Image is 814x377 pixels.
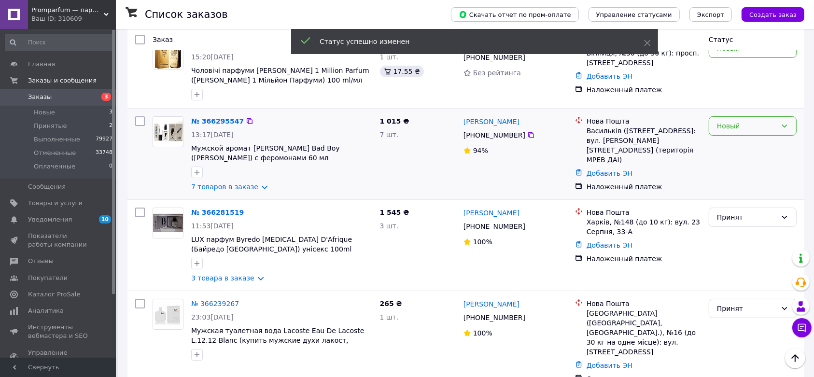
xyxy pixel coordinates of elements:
[153,36,173,43] span: Заказ
[380,117,409,125] span: 1 015 ₴
[28,290,80,299] span: Каталог ProSale
[463,117,519,126] a: [PERSON_NAME]
[191,131,234,139] span: 13:17[DATE]
[28,257,54,265] span: Отзывы
[717,121,777,131] div: Новый
[462,51,527,64] div: [PHONE_NUMBER]
[153,121,183,143] img: Фото товару
[191,236,352,253] a: LUX парфум Byredo [MEDICAL_DATA] D'Afrique (Байредо [GEOGRAPHIC_DATA]) унісекс 100ml
[191,327,365,354] a: Мужская туалетная вода Lacoste Eau De Lacoste L.12.12 Blanc (купить мужские духи лакост, лакоста-...
[153,303,183,326] img: Фото товару
[587,254,701,264] div: Наложенный платеж
[96,135,112,144] span: 79927
[587,169,632,177] a: Добавить ЭН
[28,182,66,191] span: Сообщения
[191,67,369,84] a: Чоловічі парфуми [PERSON_NAME] 1 Million Parfum ([PERSON_NAME] 1 Мільйон Парфуми) 100 ml/мл
[34,108,55,117] span: Новые
[191,144,340,162] a: Мужской аромат [PERSON_NAME] Bad Boy ([PERSON_NAME]) с феромонами 60 мл
[749,11,797,18] span: Создать заказ
[717,303,777,314] div: Принят
[109,162,112,171] span: 0
[473,238,492,246] span: 100%
[380,209,409,216] span: 1 545 ₴
[320,37,620,46] div: Статус успешно изменен
[587,299,701,308] div: Нова Пошта
[587,241,632,249] a: Добавить ЭН
[96,149,112,157] span: 33748
[191,300,239,307] a: № 366239267
[717,212,777,223] div: Принят
[153,116,183,147] a: Фото товару
[34,135,80,144] span: Выполненные
[587,48,701,68] div: Вінниця, №30 (до 30 кг): просп. [STREET_ADDRESS]
[153,214,183,232] img: Фото товару
[697,11,724,18] span: Экспорт
[459,10,571,19] span: Скачать отчет по пром-оплате
[28,323,89,340] span: Инструменты вебмастера и SEO
[462,220,527,233] div: [PHONE_NUMBER]
[34,149,76,157] span: Отмененные
[34,122,67,130] span: Принятые
[28,232,89,249] span: Показатели работы компании
[101,93,111,101] span: 3
[109,108,112,117] span: 3
[742,7,804,22] button: Создать заказ
[28,60,55,69] span: Главная
[28,76,97,85] span: Заказы и сообщения
[689,7,732,22] button: Экспорт
[587,126,701,165] div: Васильків ([STREET_ADDRESS]: вул. [PERSON_NAME][STREET_ADDRESS] (територія МРЕВ ДАІ)
[28,215,72,224] span: Уведомления
[473,147,488,154] span: 94%
[587,308,701,357] div: [GEOGRAPHIC_DATA] ([GEOGRAPHIC_DATA], [GEOGRAPHIC_DATA].), №16 (до 30 кг на одне місце): вул. [ST...
[191,313,234,321] span: 23:03[DATE]
[463,299,519,309] a: [PERSON_NAME]
[28,93,52,101] span: Заказы
[587,72,632,80] a: Добавить ЭН
[587,85,701,95] div: Наложенный платеж
[587,208,701,217] div: Нова Пошта
[153,208,183,238] a: Фото товару
[380,131,399,139] span: 7 шт.
[589,7,680,22] button: Управление статусами
[191,274,254,282] a: 3 товара в заказе
[785,348,805,368] button: Наверх
[451,7,579,22] button: Скачать отчет по пром-оплате
[153,299,183,330] a: Фото товару
[380,53,399,61] span: 1 шт.
[191,183,258,191] a: 7 товаров в заказе
[28,274,68,282] span: Покупатели
[153,39,183,70] a: Фото товару
[145,9,228,20] h1: Список заказов
[28,199,83,208] span: Товары и услуги
[473,329,492,337] span: 100%
[709,36,733,43] span: Статус
[587,362,632,369] a: Добавить ЭН
[31,14,116,23] div: Ваш ID: 310609
[191,117,244,125] a: № 366295547
[380,66,424,77] div: 17.55 ₴
[380,222,399,230] span: 3 шт.
[587,116,701,126] div: Нова Пошта
[191,209,244,216] a: № 366281519
[34,162,75,171] span: Оплаченные
[109,122,112,130] span: 2
[5,34,113,51] input: Поиск
[191,53,234,61] span: 15:20[DATE]
[587,182,701,192] div: Наложенный платеж
[462,311,527,324] div: [PHONE_NUMBER]
[596,11,672,18] span: Управление статусами
[473,69,521,77] span: Без рейтинга
[587,217,701,237] div: Харків, №148 (до 10 кг): вул. 23 Серпня, 33-А
[28,349,89,366] span: Управление сайтом
[463,208,519,218] a: [PERSON_NAME]
[31,6,104,14] span: Promparfum — парфюмерия, косметика, ногтевой сервис
[99,215,111,223] span: 10
[191,222,234,230] span: 11:53[DATE]
[28,307,64,315] span: Аналитика
[462,128,527,142] div: [PHONE_NUMBER]
[153,39,183,69] img: Фото товару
